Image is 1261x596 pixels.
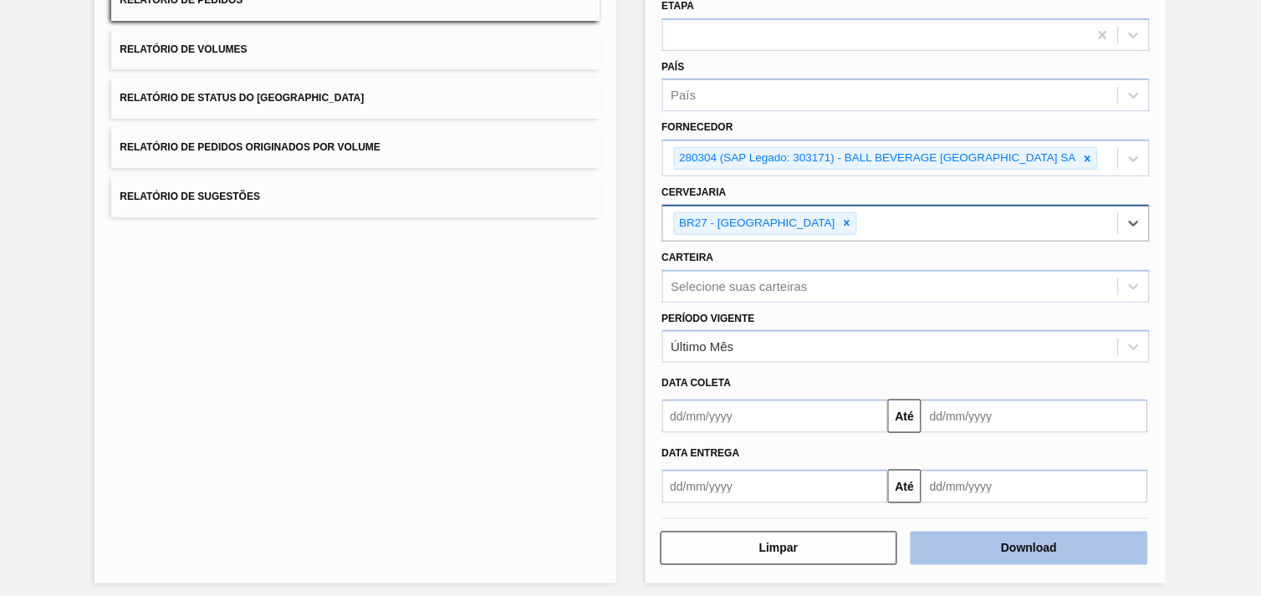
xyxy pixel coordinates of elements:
span: Data coleta [662,377,732,389]
span: Relatório de Volumes [120,43,247,55]
button: Limpar [661,532,898,565]
div: BR27 - [GEOGRAPHIC_DATA] [675,213,838,234]
button: Relatório de Sugestões [111,176,599,217]
label: Carteira [662,252,714,263]
button: Até [888,470,921,503]
label: Período Vigente [662,313,755,324]
div: País [671,89,697,103]
label: País [662,61,685,73]
label: Fornecedor [662,121,733,133]
button: Relatório de Volumes [111,29,599,70]
input: dd/mm/yyyy [921,400,1148,433]
span: Relatório de Sugestões [120,191,260,202]
span: Relatório de Pedidos Originados por Volume [120,141,380,153]
div: Último Mês [671,340,734,354]
span: Data entrega [662,447,740,459]
label: Cervejaria [662,186,727,198]
input: dd/mm/yyyy [662,470,889,503]
button: Relatório de Pedidos Originados por Volume [111,127,599,168]
div: 280304 (SAP Legado: 303171) - BALL BEVERAGE [GEOGRAPHIC_DATA] SA [675,148,1080,169]
button: Relatório de Status do [GEOGRAPHIC_DATA] [111,78,599,119]
button: Download [911,532,1148,565]
input: dd/mm/yyyy [662,400,889,433]
input: dd/mm/yyyy [921,470,1148,503]
span: Relatório de Status do [GEOGRAPHIC_DATA] [120,92,364,104]
div: Selecione suas carteiras [671,279,808,293]
button: Até [888,400,921,433]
